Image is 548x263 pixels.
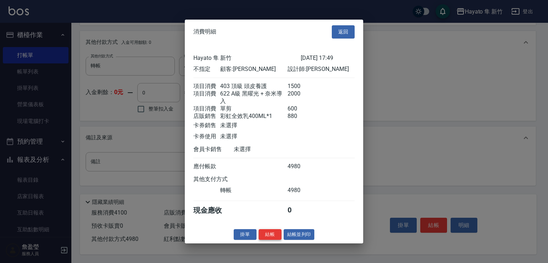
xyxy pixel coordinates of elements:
[332,25,355,38] button: 返回
[220,186,287,194] div: 轉帳
[193,122,220,129] div: 卡券銷售
[193,175,247,183] div: 其他支付方式
[284,229,315,240] button: 結帳並列印
[193,82,220,90] div: 項目消費
[259,229,281,240] button: 結帳
[193,145,234,153] div: 會員卡銷售
[193,163,220,170] div: 應付帳款
[193,205,234,215] div: 現金應收
[288,205,314,215] div: 0
[288,163,314,170] div: 4980
[220,122,287,129] div: 未選擇
[193,112,220,120] div: 店販銷售
[193,65,220,73] div: 不指定
[193,28,216,35] span: 消費明細
[220,90,287,105] div: 622 A級 黑曜光 + 奈米導入
[288,105,314,112] div: 600
[193,90,220,105] div: 項目消費
[288,90,314,105] div: 2000
[220,82,287,90] div: 403 頂級 頭皮養護
[220,65,287,73] div: 顧客: [PERSON_NAME]
[234,229,257,240] button: 掛單
[301,54,355,62] div: [DATE] 17:49
[220,112,287,120] div: 彩虹全效乳400ML*1
[220,105,287,112] div: 單剪
[288,112,314,120] div: 880
[288,82,314,90] div: 1500
[288,186,314,194] div: 4980
[234,145,301,153] div: 未選擇
[193,54,301,62] div: Hayato 隼 新竹
[288,65,355,73] div: 設計師: [PERSON_NAME]
[193,105,220,112] div: 項目消費
[193,133,220,140] div: 卡券使用
[220,133,287,140] div: 未選擇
